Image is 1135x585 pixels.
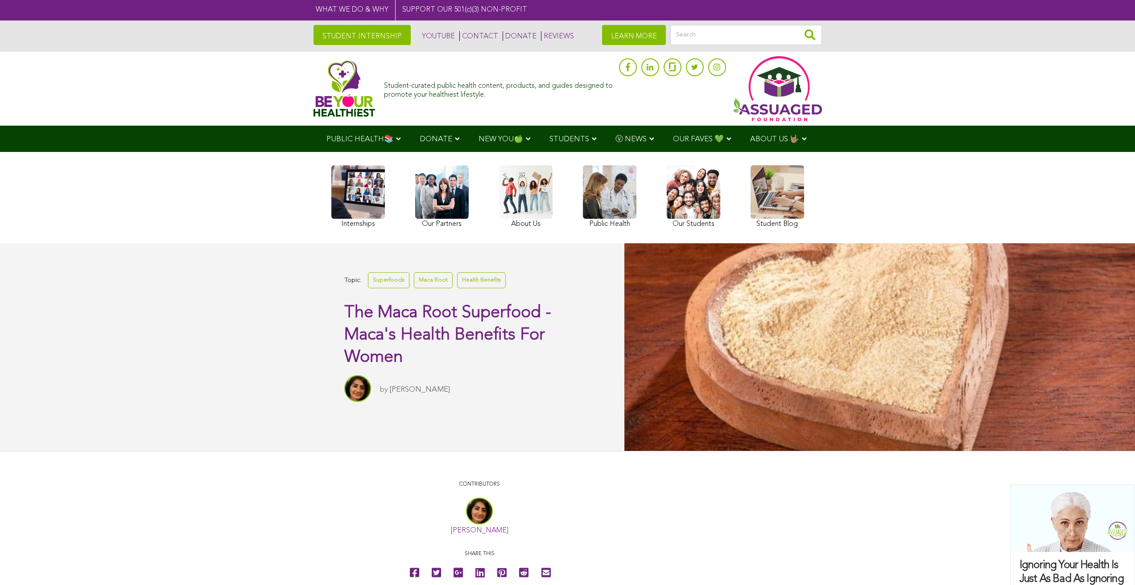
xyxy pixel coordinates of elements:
input: Search [670,25,822,45]
span: Ⓥ NEWS [615,135,647,143]
p: Share this [334,550,624,558]
span: NEW YOU🍏 [479,135,523,143]
a: CONTACT [459,31,498,41]
iframe: Chat Widget [1090,542,1135,585]
span: ABOUT US 🤟🏽 [750,135,799,143]
img: glassdoor [669,62,675,71]
a: [PERSON_NAME] [451,527,508,534]
a: STUDENT INTERNSHIP [314,25,411,45]
span: The Maca Root Superfood - Maca's Health Benefits For Women [344,304,551,366]
div: Student-curated public health content, products, and guides designed to promote your healthiest l... [384,78,614,99]
span: PUBLIC HEALTH📚 [326,135,393,143]
span: DONATE [420,135,452,143]
img: Assuaged [314,60,376,117]
div: Navigation Menu [314,126,822,152]
p: CONTRIBUTORS [334,480,624,489]
a: Maca Root [414,272,453,288]
a: LEARN MORE [602,25,666,45]
a: REVIEWS [541,31,574,41]
a: Superfoods [368,272,409,288]
a: Health Benefits [457,272,506,288]
span: OUR FAVES 💚 [673,135,724,143]
span: Topic: [344,274,361,286]
span: by [380,386,388,393]
img: Assuaged App [733,56,822,121]
img: Sitara Darvish [344,375,371,402]
a: DONATE [503,31,537,41]
span: STUDENTS [549,135,589,143]
a: [PERSON_NAME] [390,386,450,393]
a: YOUTUBE [420,31,455,41]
